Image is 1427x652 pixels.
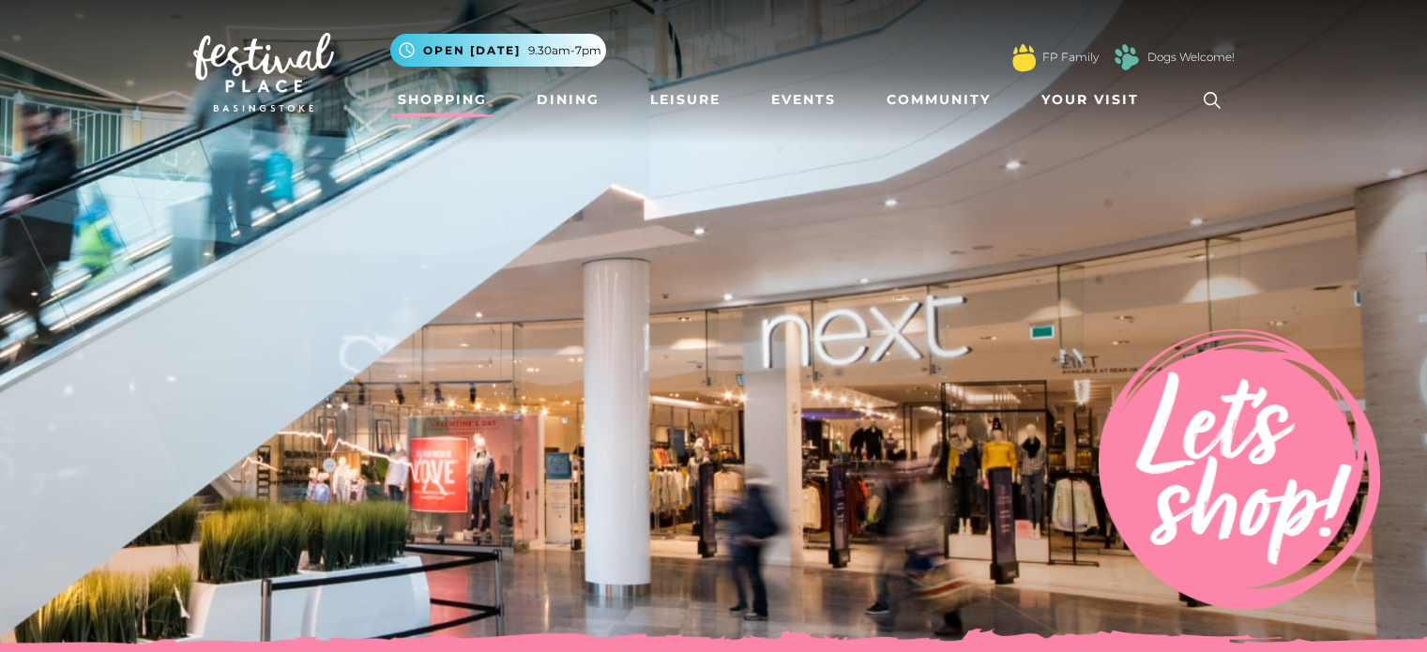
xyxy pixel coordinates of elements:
[764,83,843,117] a: Events
[390,34,606,67] button: Open [DATE] 9.30am-7pm
[390,83,494,117] a: Shopping
[528,42,601,59] span: 9.30am-7pm
[423,42,521,59] span: Open [DATE]
[643,83,728,117] a: Leisure
[1042,49,1099,66] a: FP Family
[879,83,998,117] a: Community
[1147,49,1235,66] a: Dogs Welcome!
[1034,83,1156,117] a: Your Visit
[529,83,607,117] a: Dining
[1041,90,1139,110] span: Your Visit
[193,33,334,112] img: Festival Place Logo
